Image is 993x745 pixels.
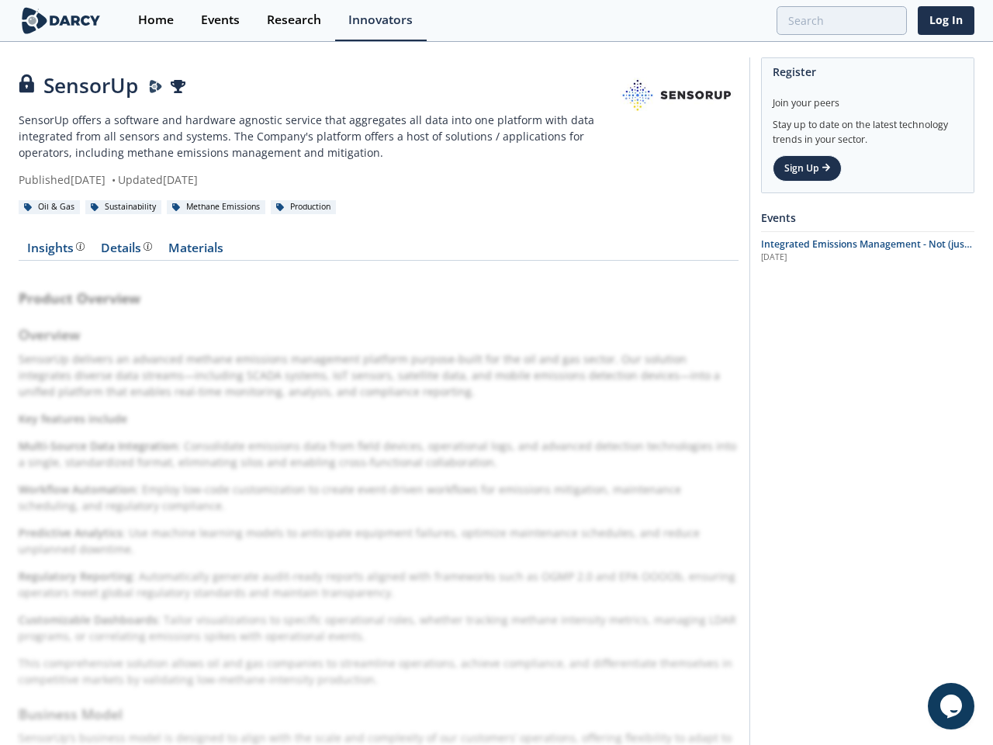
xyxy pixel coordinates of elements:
a: Integrated Emissions Management - Not (just) Detection, But Action [DATE] [761,237,974,264]
div: Register [773,58,963,85]
a: Materials [160,242,231,261]
span: • [109,172,118,187]
div: Research [267,14,321,26]
div: Innovators [348,14,413,26]
p: SensorUp offers a software and hardware agnostic service that aggregates all data into one platfo... [19,112,614,161]
div: Stay up to date on the latest technology trends in your sector. [773,110,963,147]
a: Log In [918,6,974,35]
div: Production [271,200,336,214]
img: information.svg [76,242,85,251]
div: Events [201,14,240,26]
input: Advanced Search [777,6,907,35]
img: logo-wide.svg [19,7,103,34]
div: Published [DATE] Updated [DATE] [19,172,614,188]
div: Methane Emissions [167,200,265,214]
a: Details [92,242,160,261]
iframe: chat widget [928,683,977,729]
img: Darcy Presenter [149,80,163,94]
div: Oil & Gas [19,200,80,214]
div: Insights [27,242,85,255]
div: Events [761,204,974,231]
div: SensorUp [19,71,614,101]
a: Sign Up [773,155,842,182]
span: Integrated Emissions Management - Not (just) Detection, But Action [761,237,972,265]
a: Insights [19,242,92,261]
div: Details [101,242,152,255]
div: [DATE] [761,251,974,264]
div: Sustainability [85,200,161,214]
img: information.svg [144,242,152,251]
div: Join your peers [773,85,963,110]
div: Home [138,14,174,26]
